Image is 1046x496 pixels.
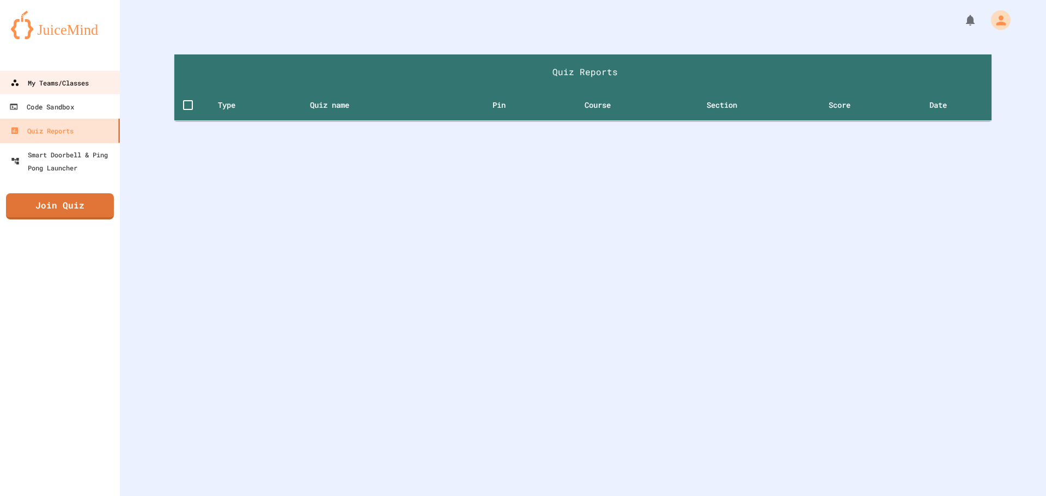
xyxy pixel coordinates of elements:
div: My Account [980,8,1013,33]
div: My Teams/Classes [10,76,89,89]
span: Date [929,99,961,112]
div: Code Sandbox [9,100,74,114]
div: Smart Doorbell & Ping Pong Launcher [11,148,115,174]
span: Score [829,99,865,112]
span: Quiz name [310,99,363,112]
span: Type [218,99,250,112]
img: logo-orange.svg [11,11,109,39]
span: Pin [492,99,520,112]
h1: Quiz Reports [183,65,987,78]
div: Quiz Reports [10,124,74,137]
a: Join Quiz [6,193,114,219]
span: Section [707,99,751,112]
span: Course [585,99,625,112]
